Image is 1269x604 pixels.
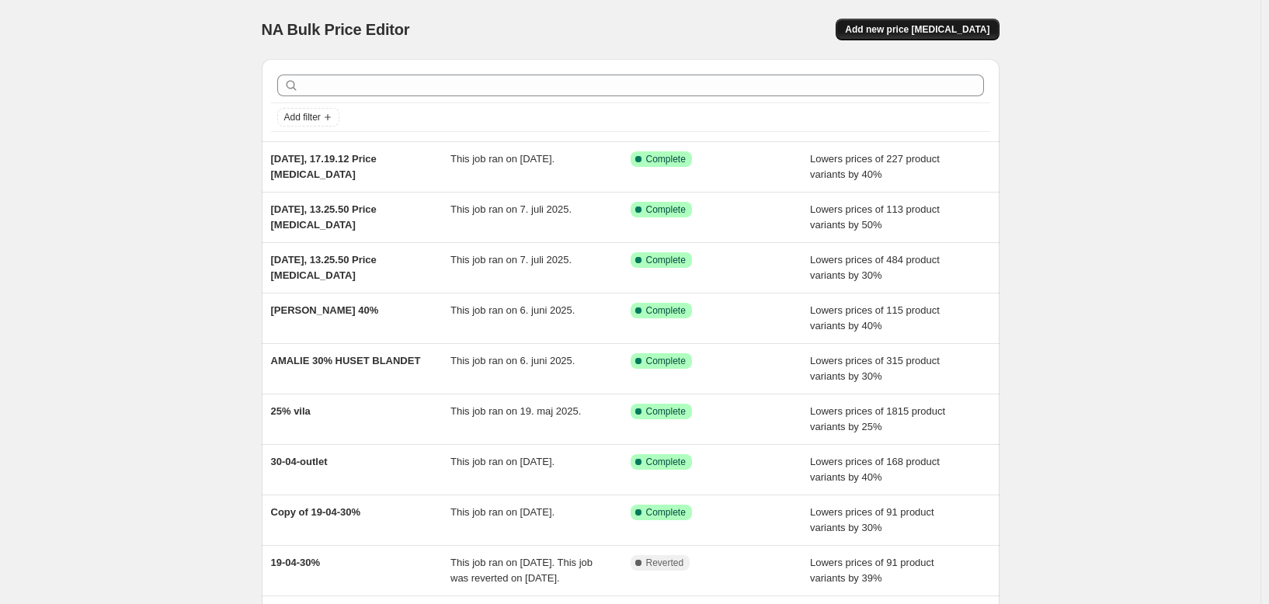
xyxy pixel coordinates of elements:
span: Lowers prices of 113 product variants by 50% [810,203,940,231]
span: Lowers prices of 91 product variants by 39% [810,557,934,584]
span: Lowers prices of 227 product variants by 40% [810,153,940,180]
span: This job ran on 6. juni 2025. [450,355,575,366]
span: Complete [646,254,686,266]
span: This job ran on 19. maj 2025. [450,405,581,417]
span: This job ran on 6. juni 2025. [450,304,575,316]
span: 19-04-30% [271,557,321,568]
span: Complete [646,405,686,418]
span: Lowers prices of 315 product variants by 30% [810,355,940,382]
span: Lowers prices of 91 product variants by 30% [810,506,934,533]
span: Lowers prices of 115 product variants by 40% [810,304,940,332]
span: [DATE], 13.25.50 Price [MEDICAL_DATA] [271,254,377,281]
span: Complete [646,203,686,216]
span: This job ran on 7. juli 2025. [450,254,572,266]
span: [DATE], 13.25.50 Price [MEDICAL_DATA] [271,203,377,231]
span: 25% vila [271,405,311,417]
span: Lowers prices of 1815 product variants by 25% [810,405,945,432]
span: NA Bulk Price Editor [262,21,410,38]
span: Complete [646,506,686,519]
span: Complete [646,153,686,165]
span: This job ran on [DATE]. [450,456,555,467]
button: Add new price [MEDICAL_DATA] [836,19,999,40]
span: Copy of 19-04-30% [271,506,361,518]
span: [DATE], 17.19.12 Price [MEDICAL_DATA] [271,153,377,180]
span: Complete [646,304,686,317]
span: Lowers prices of 484 product variants by 30% [810,254,940,281]
button: Add filter [277,108,339,127]
span: This job ran on [DATE]. [450,153,555,165]
span: Add new price [MEDICAL_DATA] [845,23,989,36]
span: Complete [646,355,686,367]
span: This job ran on 7. juli 2025. [450,203,572,215]
span: Complete [646,456,686,468]
span: This job ran on [DATE]. [450,506,555,518]
span: This job ran on [DATE]. This job was reverted on [DATE]. [450,557,593,584]
span: Reverted [646,557,684,569]
span: Add filter [284,111,321,123]
span: 30-04-outlet [271,456,328,467]
span: [PERSON_NAME] 40% [271,304,379,316]
span: Lowers prices of 168 product variants by 40% [810,456,940,483]
span: AMALIE 30% HUSET BLANDET [271,355,421,366]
